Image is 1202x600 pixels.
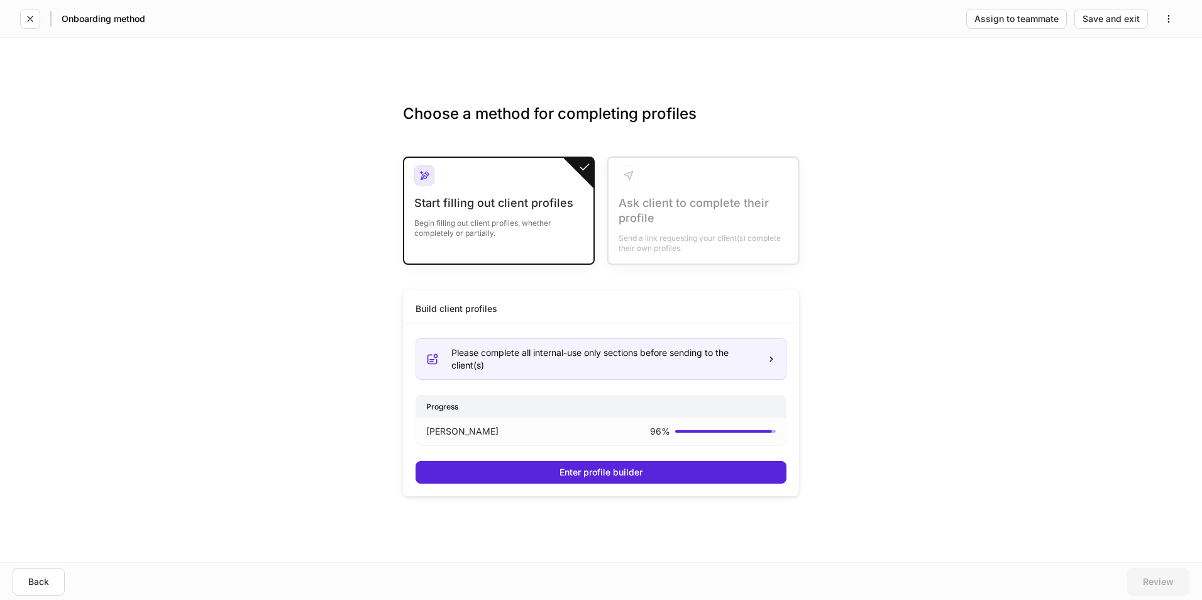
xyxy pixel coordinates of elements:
button: Save and exit [1074,9,1148,29]
div: Progress [416,396,786,418]
div: Start filling out client profiles [414,196,583,211]
div: Begin filling out client profiles, whether completely or partially. [414,211,583,238]
div: Assign to teammate [974,14,1059,23]
button: Back [13,568,65,596]
button: Assign to teammate [966,9,1067,29]
p: [PERSON_NAME] [426,425,499,438]
h5: Onboarding method [62,13,145,25]
div: Back [28,577,49,586]
div: Build client profiles [416,303,497,315]
button: Enter profile builder [416,461,786,484]
div: Save and exit [1083,14,1140,23]
div: Enter profile builder [560,468,642,477]
p: 96 % [650,425,670,438]
div: Please complete all internal-use only sections before sending to the client(s) [451,347,757,372]
h3: Choose a method for completing profiles [403,104,799,144]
